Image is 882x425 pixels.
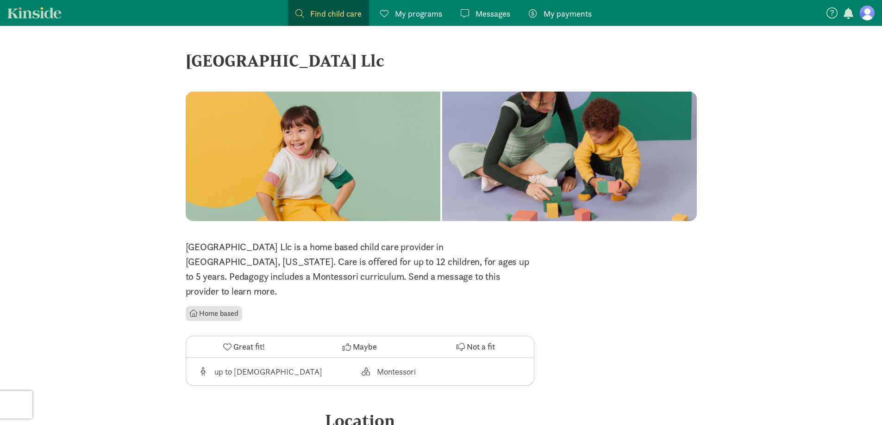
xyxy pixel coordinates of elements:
div: up to [DEMOGRAPHIC_DATA] [214,365,322,378]
div: Montessori [377,365,416,378]
span: Messages [475,7,510,20]
span: Great fit! [233,340,265,353]
button: Great fit! [186,336,302,357]
span: Maybe [353,340,377,353]
li: Home based [186,306,242,321]
span: My programs [395,7,442,20]
button: Maybe [302,336,418,357]
span: Not a fit [467,340,495,353]
div: Age range for children that this provider cares for [197,365,360,378]
span: Find child care [310,7,362,20]
button: Not a fit [418,336,533,357]
a: Kinside [7,7,62,18]
span: My payments [544,7,592,20]
p: [GEOGRAPHIC_DATA] Llc is a home based child care provider in [GEOGRAPHIC_DATA], [US_STATE]. Care ... [186,240,534,299]
div: [GEOGRAPHIC_DATA] Llc [186,48,697,73]
div: This provider's education philosophy [360,365,523,378]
